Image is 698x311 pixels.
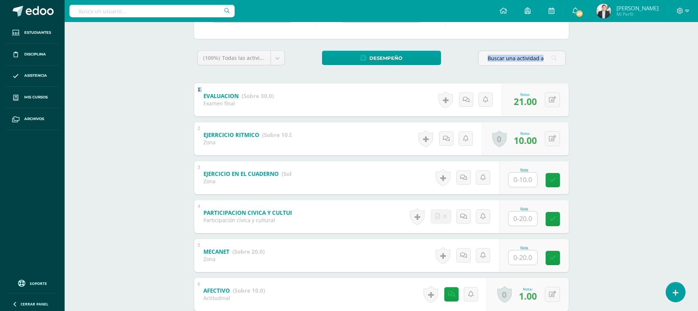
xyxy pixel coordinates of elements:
[508,207,540,211] div: Nota
[24,30,51,36] span: Estudiantes
[242,92,274,100] strong: (Sobre 30.0)
[322,51,441,65] a: Desempeño
[369,51,402,65] span: Desempeño
[198,51,285,65] a: (100%)Todas las actividades de esta unidad
[203,207,336,219] a: PARTICIPACION CIVICA Y CULTURAL
[6,22,59,44] a: Estudiantes
[24,73,47,79] span: Asistencia
[203,248,229,255] b: MECANET
[203,178,292,185] div: Zona
[21,301,48,307] span: Cerrar panel
[514,131,537,136] div: Nota:
[203,256,265,263] div: Zona
[6,44,59,65] a: Disciplina
[9,278,56,288] a: Soporte
[24,116,44,122] span: Archivos
[30,281,47,286] span: Soporte
[203,287,230,294] b: AFECTIVO
[282,170,314,177] strong: (Sobre 10.0)
[203,170,279,177] b: EJERCICIO EN EL CUADERNO
[24,51,46,57] span: Disciplina
[508,168,540,172] div: Nota
[492,130,507,147] a: 0
[203,209,300,216] b: PARTICIPACION CIVICA Y CULTURAL
[6,108,59,130] a: Archivos
[233,287,265,294] strong: (Sobre 10.0)
[514,134,537,147] span: 10.00
[6,65,59,87] a: Asistencia
[203,285,265,297] a: AFECTIVO (Sobre 10.0)
[203,131,259,138] b: EJERRCICIO RITMICO
[443,210,446,223] span: 0
[203,217,292,224] div: Participación cívica y cultural
[616,4,659,12] span: [PERSON_NAME]
[509,211,537,226] input: 0-20.0
[203,92,239,100] b: EVALUACION
[509,173,537,187] input: 0-10.0
[596,4,611,18] img: 9c404a2ad2021673dbd18c145ee506f9.png
[519,286,537,292] div: Nota:
[203,100,274,107] div: Examen final
[514,95,537,108] span: 21.00
[203,129,294,141] a: EJERRCICIO RITMICO (Sobre 10.0)
[519,290,537,302] span: 1.00
[262,131,294,138] strong: (Sobre 10.0)
[514,92,537,97] div: Nota:
[203,294,265,301] div: Actitudinal
[203,54,220,61] span: (100%)
[203,90,274,102] a: EVALUACION (Sobre 30.0)
[6,87,59,108] a: Mis cursos
[575,10,583,18] span: 28
[222,54,313,61] span: Todas las actividades de esta unidad
[478,51,565,65] input: Buscar una actividad aquí...
[69,5,235,17] input: Busca un usuario...
[203,139,292,146] div: Zona
[203,246,265,258] a: MECANET (Sobre 20.0)
[509,250,537,265] input: 0-20.0
[497,286,512,303] a: 0
[616,11,659,17] span: Mi Perfil
[24,94,48,100] span: Mis cursos
[232,248,265,255] strong: (Sobre 20.0)
[508,246,540,250] div: Nota
[203,168,314,180] a: EJERCICIO EN EL CUADERNO (Sobre 10.0)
